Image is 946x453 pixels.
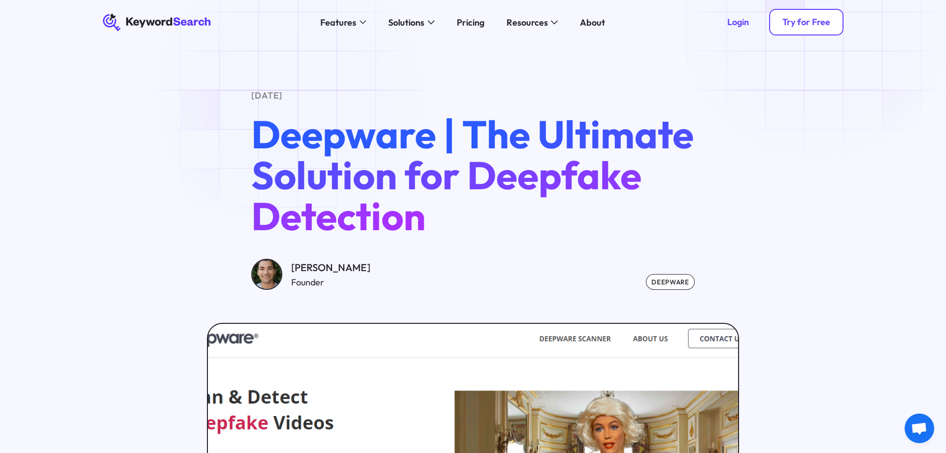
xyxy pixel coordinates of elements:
[573,13,611,31] a: About
[388,16,424,29] div: Solutions
[727,17,749,28] div: Login
[580,16,605,29] div: About
[320,16,356,29] div: Features
[251,89,695,102] div: [DATE]
[646,274,695,290] div: Deepware
[507,16,548,29] div: Resources
[291,276,371,289] div: Founder
[769,9,844,35] a: Try for Free
[782,17,830,28] div: Try for Free
[457,16,484,29] div: Pricing
[905,414,934,443] a: Açık sohbet
[714,9,762,35] a: Login
[251,109,694,241] span: Deepware | The Ultimate Solution for Deepfake Detection
[450,13,491,31] a: Pricing
[291,260,371,276] div: [PERSON_NAME]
